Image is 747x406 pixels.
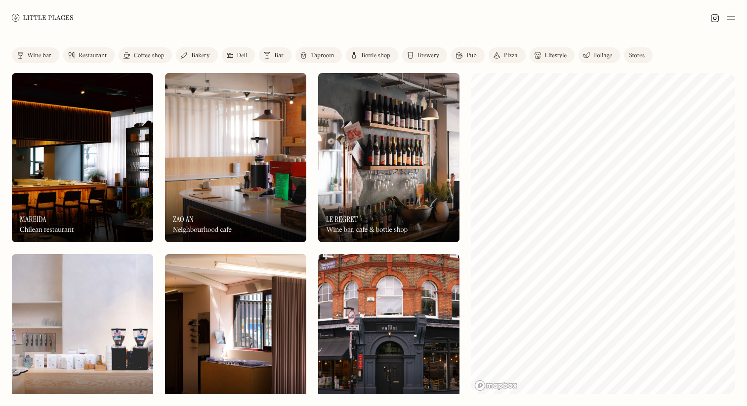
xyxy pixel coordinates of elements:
[79,53,107,59] div: Restaurant
[451,47,485,63] a: Pub
[173,215,194,224] h3: Zao An
[346,47,398,63] a: Bottle shop
[318,73,459,242] a: Le RegretLe RegretLe RegretWine bar, cafe & bottle shop
[545,53,567,59] div: Lifestyle
[191,53,209,59] div: Bakery
[579,47,620,63] a: Foliage
[20,226,74,234] div: Chilean restaurant
[12,47,59,63] a: Wine bar
[12,73,153,242] a: MareidaMareidaMareidaChilean restaurant
[361,53,390,59] div: Bottle shop
[417,53,439,59] div: Brewery
[471,73,735,394] canvas: Map
[134,53,164,59] div: Coffee shop
[259,47,291,63] a: Bar
[629,53,645,59] div: Stores
[489,47,526,63] a: Pizza
[165,73,306,242] img: Zao An
[176,47,217,63] a: Bakery
[504,53,518,59] div: Pizza
[27,53,51,59] div: Wine bar
[295,47,342,63] a: Taproom
[326,215,358,224] h3: Le Regret
[274,53,284,59] div: Bar
[466,53,477,59] div: Pub
[173,226,232,234] div: Neighbourhood cafe
[63,47,115,63] a: Restaurant
[318,73,459,242] img: Le Regret
[119,47,172,63] a: Coffee shop
[474,380,518,391] a: Mapbox homepage
[165,73,306,242] a: Zao AnZao AnZao AnNeighbourhood cafe
[402,47,447,63] a: Brewery
[20,215,46,224] h3: Mareida
[530,47,575,63] a: Lifestyle
[311,53,334,59] div: Taproom
[624,47,653,63] a: Stores
[12,73,153,242] img: Mareida
[237,53,248,59] div: Deli
[594,53,612,59] div: Foliage
[222,47,255,63] a: Deli
[326,226,408,234] div: Wine bar, cafe & bottle shop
